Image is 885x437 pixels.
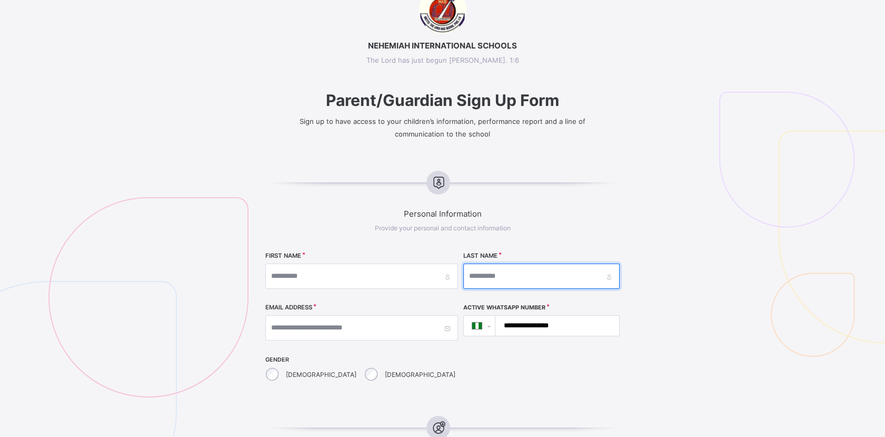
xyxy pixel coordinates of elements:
[265,356,458,363] span: GENDER
[385,371,455,378] label: [DEMOGRAPHIC_DATA]
[375,224,511,232] span: Provide your personal and contact information
[221,209,664,219] span: Personal Information
[221,41,664,51] span: NEHEMIAH INTERNATIONAL SCHOOLS
[300,117,585,138] span: Sign up to have access to your children’s information, performance report and a line of communica...
[221,56,664,64] span: The Lord has just begun [PERSON_NAME]. 1:6
[463,252,498,259] label: LAST NAME
[265,304,312,311] label: EMAIL ADDRESS
[463,304,545,311] label: Active WhatsApp Number
[286,371,356,378] label: [DEMOGRAPHIC_DATA]
[265,252,301,259] label: FIRST NAME
[221,91,664,110] span: Parent/Guardian Sign Up Form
